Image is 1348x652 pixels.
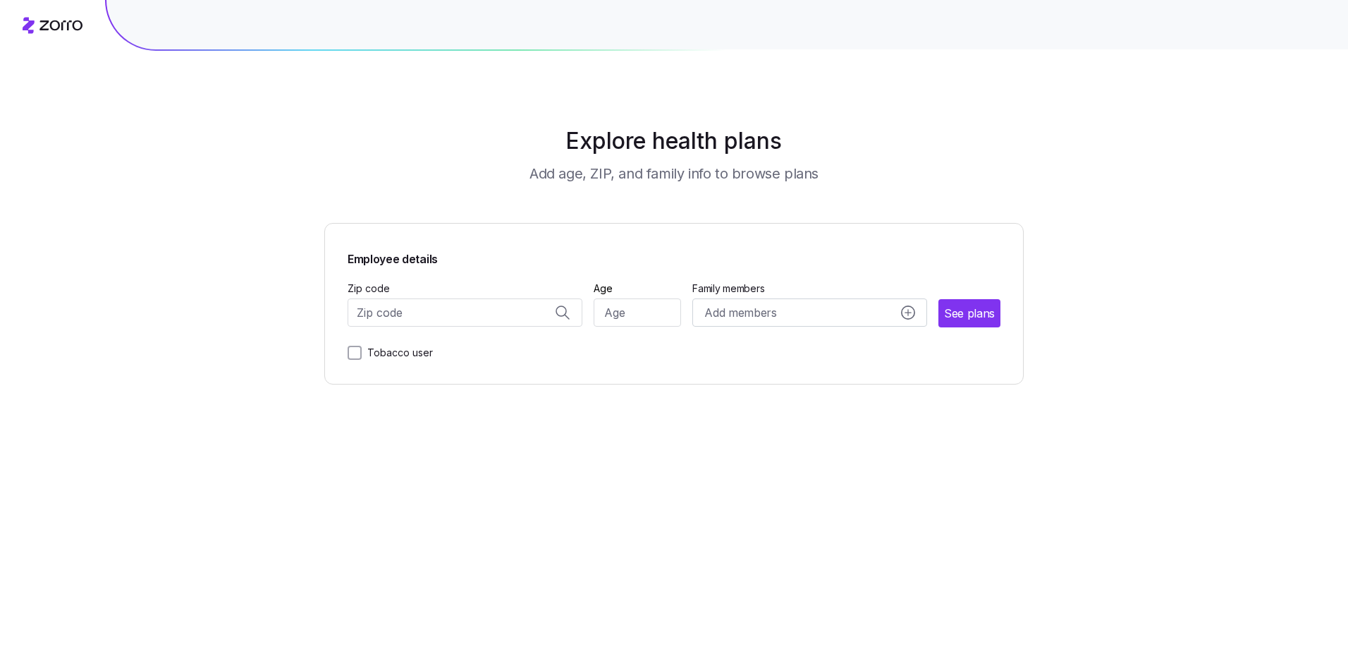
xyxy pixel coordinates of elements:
[360,124,989,158] h1: Explore health plans
[362,344,433,361] label: Tobacco user
[348,298,582,327] input: Zip code
[348,281,390,296] label: Zip code
[692,298,927,327] button: Add membersadd icon
[594,298,682,327] input: Age
[594,281,613,296] label: Age
[901,306,915,320] svg: add icon
[348,246,438,268] span: Employee details
[944,305,995,322] span: See plans
[529,164,819,183] h3: Add age, ZIP, and family info to browse plans
[704,304,776,322] span: Add members
[938,299,1000,327] button: See plans
[692,282,927,296] span: Family members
